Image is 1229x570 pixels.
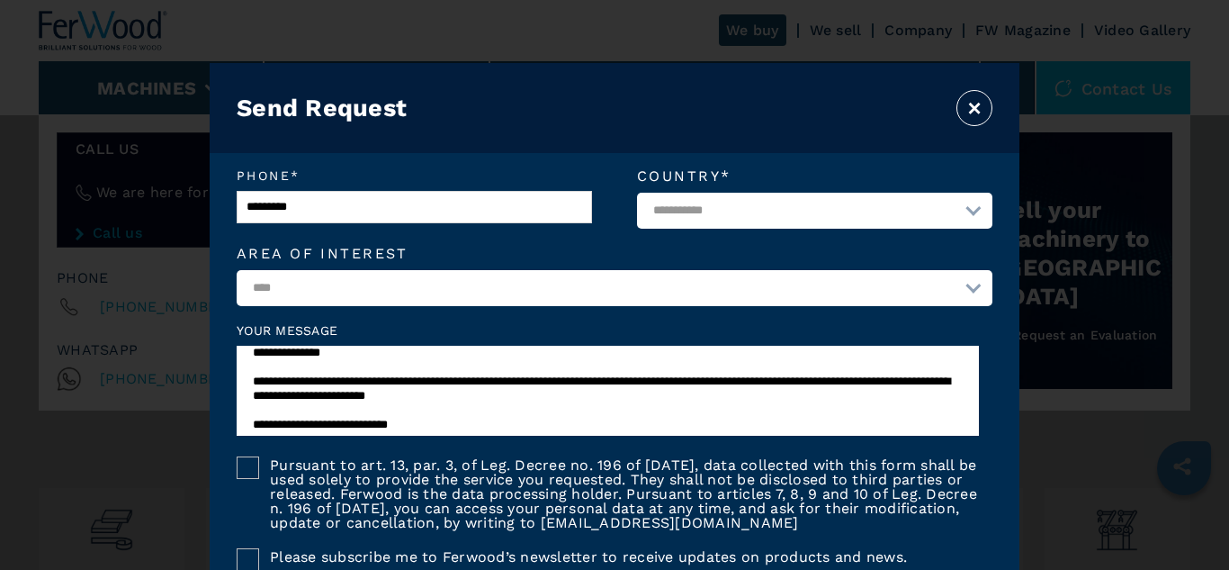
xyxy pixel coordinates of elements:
label: Area of interest [237,247,992,261]
input: Phone* [237,191,592,223]
button: × [956,90,992,126]
label: Your message [237,324,992,337]
label: Country [637,169,992,184]
label: Please subscribe me to Ferwood’s newsletter to receive updates on products and news. [259,548,907,565]
h3: Send Request [237,94,407,122]
em: Phone [237,169,592,182]
label: Pursuant to art. 13, par. 3, of Leg. Decree no. 196 of [DATE], data collected with this form shal... [259,457,992,530]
